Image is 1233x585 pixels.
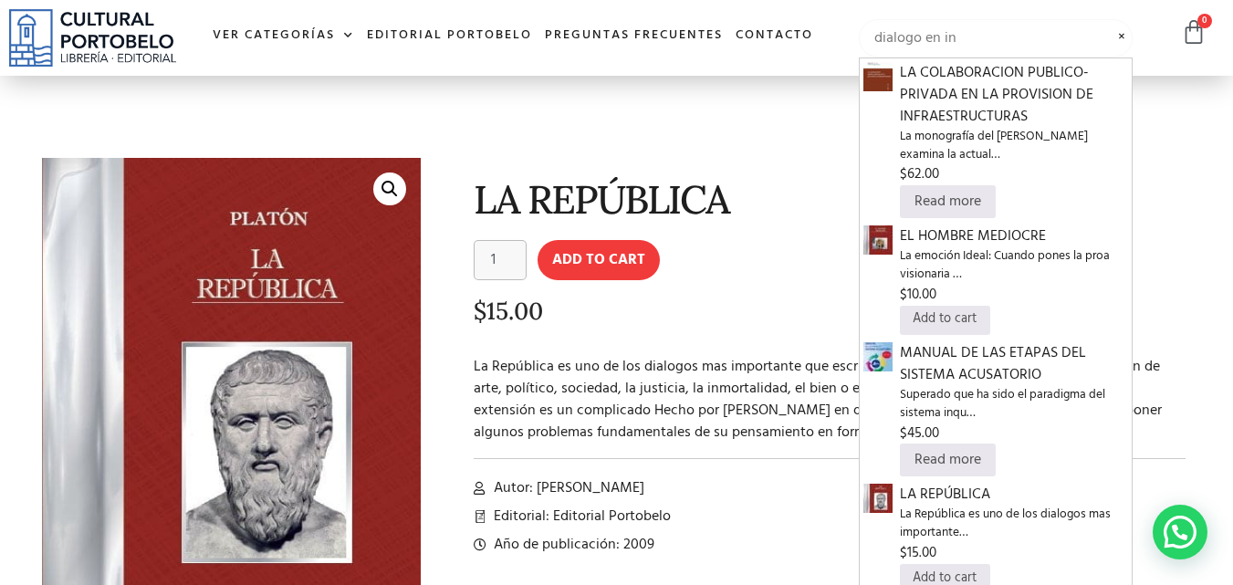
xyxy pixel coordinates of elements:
[900,342,1129,444] a: MANUAL DE LAS ETAPAS DEL SISTEMA ACUSATORIOSuperado que ha sido el paradigma del sistema inqu…$45.00
[863,65,893,89] a: LA COLABORACION PUBLICO-PRIVADA EN LA PROVISION DE INFRAESTRUCTURAS
[863,345,893,369] a: MANUAL DE LAS ETAPAS DEL SISTEMA ACUSATORIO
[900,225,1129,247] span: EL HOMBRE MEDIOCRE
[863,228,893,252] a: EL HOMBRE MEDIOCRE
[729,16,820,56] a: Contacto
[900,423,939,444] bdi: 45.00
[900,386,1129,423] span: Superado que ha sido el paradigma del sistema inqu…
[489,506,671,528] span: Editorial: Editorial Portobelo
[1197,14,1212,28] span: 0
[900,163,939,185] bdi: 62.00
[474,178,1186,221] h1: LA REPÚBLICA
[863,62,893,91] img: la_colaboracion_publico_siguiente-1-scaled-1.jpg
[863,342,893,371] img: manual_de_las_etapas-2.jpg
[900,247,1129,285] span: La emoción Ideal: Cuando pones la proa visionaria …
[538,240,660,280] button: Add to cart
[489,477,644,499] span: Autor: [PERSON_NAME]
[900,306,990,335] a: Add to cart: “EL HOMBRE MEDIOCRE”
[206,16,360,56] a: Ver Categorías
[900,284,936,306] bdi: 10.00
[863,225,893,255] img: CP9-1.jpg
[863,486,893,510] a: LA REPÚBLICA
[900,284,907,306] span: $
[360,16,538,56] a: Editorial Portobelo
[373,172,406,205] a: 🔍
[863,484,893,513] img: CP2-2.jpg
[900,423,907,444] span: $
[900,542,936,564] bdi: 15.00
[474,240,527,280] input: Product quantity
[900,342,1129,386] span: MANUAL DE LAS ETAPAS DEL SISTEMA ACUSATORIO
[900,62,1129,186] a: LA COLABORACION PUBLICO-PRIVADA EN LA PROVISION DE INFRAESTRUCTURASLa monografía del [PERSON_NAME...
[900,62,1129,128] span: LA COLABORACION PUBLICO-PRIVADA EN LA PROVISION DE INFRAESTRUCTURAS
[489,534,654,556] span: Año de publicación: 2009
[900,506,1129,543] span: La República es uno de los dialogos mas importante…
[900,128,1129,165] span: La monografía del [PERSON_NAME] examina la actual…
[474,296,543,326] bdi: 15.00
[900,225,1129,306] a: EL HOMBRE MEDIOCRELa emoción Ideal: Cuando pones la proa visionaria …$10.00
[859,19,1134,57] input: Búsqueda
[900,542,907,564] span: $
[900,484,1129,564] a: LA REPÚBLICALa República es uno de los dialogos mas importante…$15.00
[900,163,907,185] span: $
[900,444,996,476] a: Read more about “MANUAL DE LAS ETAPAS DEL SISTEMA ACUSATORIO”
[538,16,729,56] a: Preguntas frecuentes
[474,296,486,326] span: $
[474,356,1186,444] p: La República es uno de los dialogos mas importante que escribio platón, en donde expresa su conce...
[900,484,1129,506] span: LA REPÚBLICA
[1111,26,1133,27] span: Limpiar
[1181,19,1207,46] a: 0
[900,185,996,218] a: Read more about “LA COLABORACION PUBLICO-PRIVADA EN LA PROVISION DE INFRAESTRUCTURAS”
